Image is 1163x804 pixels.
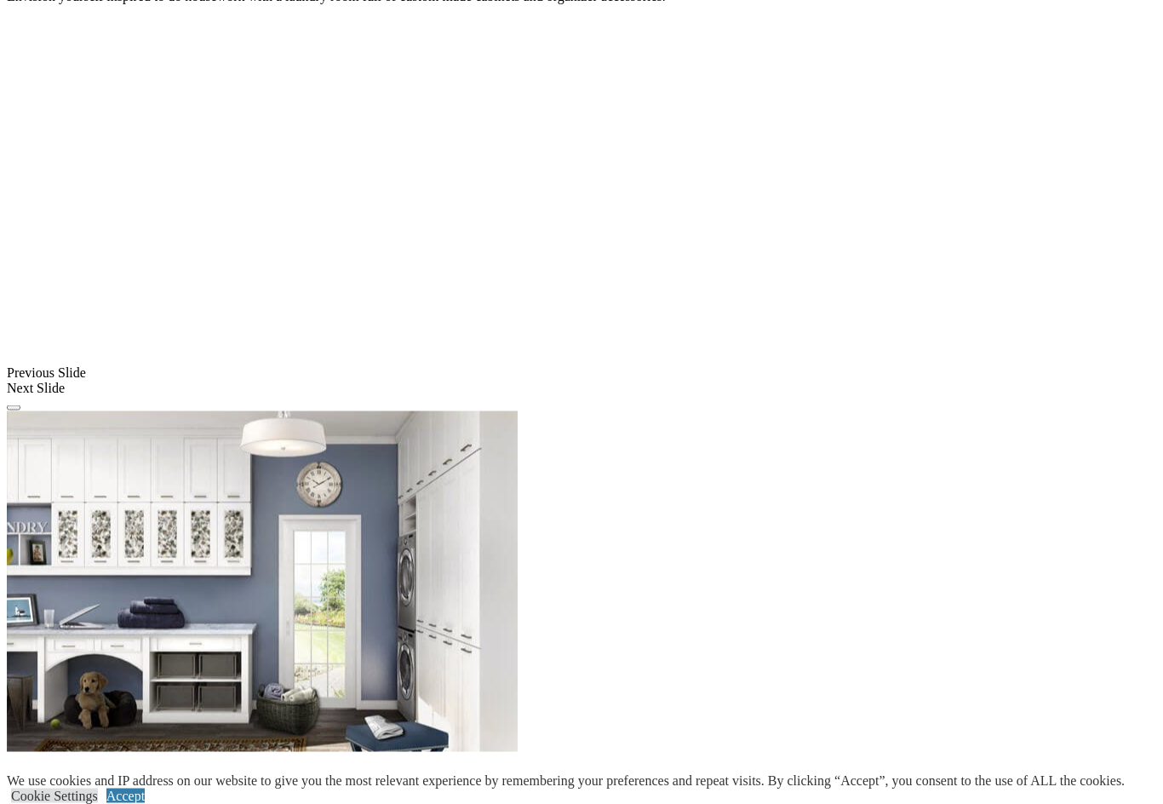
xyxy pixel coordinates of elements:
[7,411,518,752] img: Banner for mobile view
[106,789,145,803] a: Accept
[7,365,1156,381] div: Previous Slide
[7,773,1125,789] div: We use cookies and IP address on our website to give you the most relevant experience by remember...
[11,789,98,803] a: Cookie Settings
[7,381,1156,396] div: Next Slide
[7,405,20,411] button: Click here to pause slide show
